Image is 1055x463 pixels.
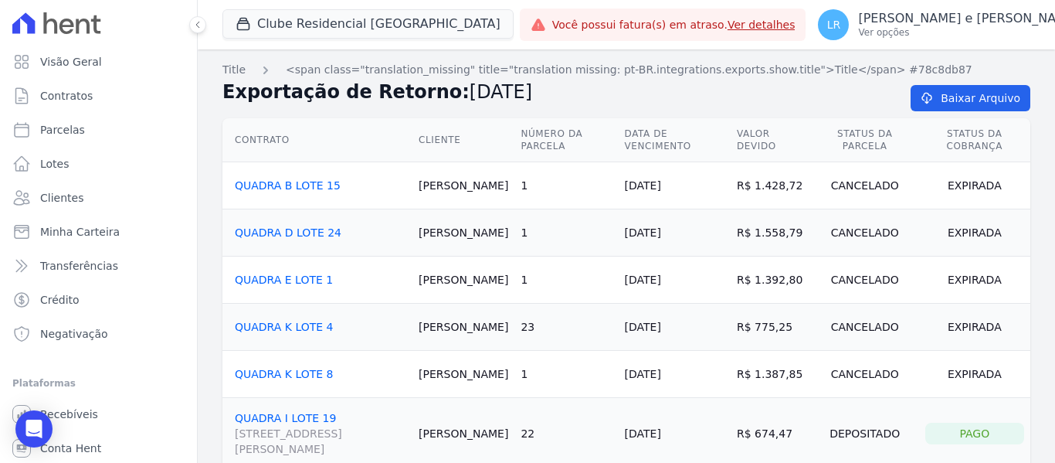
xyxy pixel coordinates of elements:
span: Conta Hent [40,441,101,456]
div: Cancelado [817,316,913,338]
td: [PERSON_NAME] [412,162,514,209]
td: [DATE] [619,257,731,304]
td: 23 [514,304,618,351]
th: Data de Vencimento [619,118,731,162]
th: Status da Parcela [811,118,919,162]
th: Contrato [222,118,412,162]
span: Parcelas [40,122,85,138]
td: R$ 1.392,80 [731,257,811,304]
span: LR [827,19,841,30]
th: Cliente [412,118,514,162]
td: 1 [514,257,618,304]
h2: Exportação de Retorno: [222,78,886,106]
a: QUADRA K LOTE 4 [235,321,334,333]
span: translation missing: pt-BR.integrations.exports.index.title [222,63,246,76]
td: R$ 1.558,79 [731,209,811,257]
div: Pago [925,423,1024,444]
button: Clube Residencial [GEOGRAPHIC_DATA] [222,9,514,39]
span: Lotes [40,156,70,172]
a: QUADRA D LOTE 24 [235,226,341,239]
a: <span class="translation_missing" title="translation missing: pt-BR.integrations.exports.show.tit... [286,62,972,78]
td: R$ 1.387,85 [731,351,811,398]
td: 1 [514,162,618,209]
td: [DATE] [619,209,731,257]
span: Negativação [40,326,108,342]
a: Transferências [6,250,191,281]
span: Clientes [40,190,83,206]
div: Cancelado [817,175,913,196]
div: Plataformas [12,374,185,393]
a: Visão Geral [6,46,191,77]
th: Valor devido [731,118,811,162]
a: QUADRA B LOTE 15 [235,179,341,192]
a: Title [222,62,246,78]
span: Você possui fatura(s) em atraso. [552,17,795,33]
div: Cancelado [817,269,913,291]
div: Expirada [925,363,1024,385]
a: QUADRA I LOTE 19[STREET_ADDRESS][PERSON_NAME] [235,412,406,457]
nav: Breadcrumb [222,62,1030,78]
td: [PERSON_NAME] [412,209,514,257]
td: [PERSON_NAME] [412,257,514,304]
a: Negativação [6,318,191,349]
a: QUADRA E LOTE 1 [235,274,333,286]
td: R$ 775,25 [731,304,811,351]
span: [DATE] [470,81,532,103]
div: Depositado [817,423,913,444]
a: Baixar Arquivo [911,85,1030,111]
a: Clientes [6,182,191,213]
div: Cancelado [817,363,913,385]
div: Expirada [925,316,1024,338]
td: R$ 1.428,72 [731,162,811,209]
td: [PERSON_NAME] [412,304,514,351]
th: Status da Cobrança [919,118,1030,162]
td: 1 [514,209,618,257]
span: [STREET_ADDRESS][PERSON_NAME] [235,426,406,457]
span: Transferências [40,258,118,274]
span: Minha Carteira [40,224,120,240]
td: [DATE] [619,162,731,209]
span: Recebíveis [40,407,98,422]
a: Recebíveis [6,399,191,430]
div: Expirada [925,222,1024,243]
span: Crédito [40,292,80,308]
a: Ver detalhes [728,19,795,31]
td: [DATE] [619,304,731,351]
a: QUADRA K LOTE 8 [235,368,334,380]
div: Expirada [925,269,1024,291]
a: Parcelas [6,114,191,145]
span: Visão Geral [40,54,102,70]
td: [PERSON_NAME] [412,351,514,398]
span: Contratos [40,88,93,104]
td: 1 [514,351,618,398]
a: Minha Carteira [6,216,191,247]
a: Contratos [6,80,191,111]
a: Crédito [6,284,191,315]
th: Número da Parcela [514,118,618,162]
div: Cancelado [817,222,913,243]
div: Expirada [925,175,1024,196]
td: [DATE] [619,351,731,398]
div: Open Intercom Messenger [15,410,53,448]
a: Lotes [6,148,191,179]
